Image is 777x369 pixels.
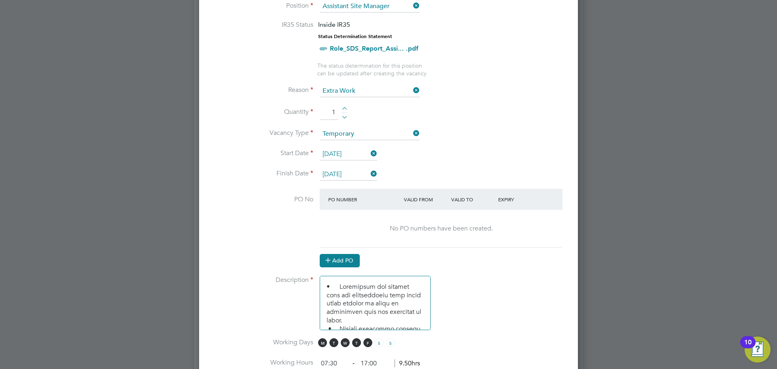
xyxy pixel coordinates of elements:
[363,338,372,347] span: F
[212,195,313,204] label: PO No
[402,192,449,207] div: Valid From
[212,108,313,116] label: Quantity
[212,2,313,10] label: Position
[212,149,313,158] label: Start Date
[318,21,350,28] span: Inside IR35
[326,192,402,207] div: PO Number
[320,169,377,181] input: Select one
[395,359,420,367] span: 9.50hrs
[212,129,313,137] label: Vacancy Type
[212,21,313,29] label: IR35 Status
[318,338,327,347] span: M
[212,86,313,94] label: Reason
[212,169,313,178] label: Finish Date
[386,338,395,347] span: S
[744,342,752,353] div: 10
[320,85,420,97] input: Select one
[352,338,361,347] span: T
[320,128,420,140] input: Select one
[351,359,356,367] span: ‐
[341,338,350,347] span: W
[320,0,420,13] input: Search for...
[375,338,384,347] span: S
[329,338,338,347] span: T
[745,337,771,363] button: Open Resource Center, 10 new notifications
[212,358,313,367] label: Working Hours
[317,62,427,77] span: The status determination for this position can be updated after creating the vacancy
[496,192,543,207] div: Expiry
[212,338,313,347] label: Working Days
[328,224,554,233] div: No PO numbers have been created.
[320,148,377,160] input: Select one
[330,45,418,52] a: Role_SDS_Report_Assi... .pdf
[212,276,313,284] label: Description
[449,192,497,207] div: Valid To
[318,34,392,39] strong: Status Determination Statement
[320,254,360,267] button: Add PO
